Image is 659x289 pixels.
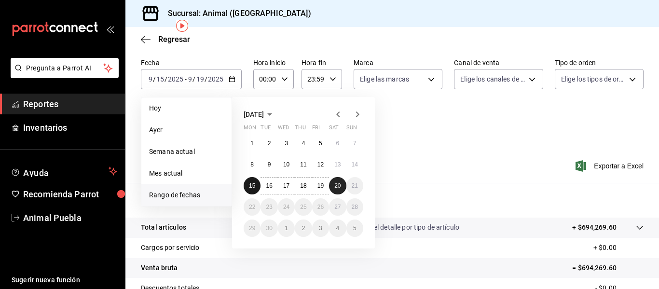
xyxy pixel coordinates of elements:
abbr: September 22, 2025 [249,204,255,210]
p: Total artículos [141,222,186,233]
button: September 28, 2025 [346,198,363,216]
span: - [185,75,187,83]
button: October 3, 2025 [312,220,329,237]
label: Tipo de orden [555,59,644,66]
p: Cargos por servicio [141,243,200,253]
button: September 11, 2025 [295,156,312,173]
abbr: September 16, 2025 [266,182,272,189]
abbr: Saturday [329,124,339,135]
abbr: September 25, 2025 [300,204,306,210]
input: -- [196,75,205,83]
button: September 22, 2025 [244,198,261,216]
button: Pregunta a Parrot AI [11,58,119,78]
span: Regresar [158,35,190,44]
abbr: September 23, 2025 [266,204,272,210]
abbr: September 10, 2025 [283,161,289,168]
span: / [153,75,156,83]
abbr: Monday [244,124,256,135]
abbr: September 19, 2025 [317,182,324,189]
p: Venta bruta [141,263,178,273]
label: Canal de venta [454,59,543,66]
span: Elige los canales de venta [460,74,525,84]
input: ---- [207,75,224,83]
abbr: September 21, 2025 [352,182,358,189]
input: -- [188,75,192,83]
button: September 7, 2025 [346,135,363,152]
abbr: September 8, 2025 [250,161,254,168]
button: September 26, 2025 [312,198,329,216]
label: Hora fin [302,59,342,66]
abbr: September 20, 2025 [334,182,341,189]
button: September 27, 2025 [329,198,346,216]
label: Fecha [141,59,242,66]
button: October 2, 2025 [295,220,312,237]
abbr: September 3, 2025 [285,140,288,147]
abbr: Sunday [346,124,357,135]
button: September 6, 2025 [329,135,346,152]
button: September 4, 2025 [295,135,312,152]
abbr: September 13, 2025 [334,161,341,168]
span: [DATE] [244,110,264,118]
button: September 25, 2025 [295,198,312,216]
button: September 14, 2025 [346,156,363,173]
input: ---- [167,75,184,83]
button: September 5, 2025 [312,135,329,152]
button: September 18, 2025 [295,177,312,194]
abbr: September 4, 2025 [302,140,305,147]
abbr: September 27, 2025 [334,204,341,210]
abbr: September 24, 2025 [283,204,289,210]
span: Rango de fechas [149,190,224,200]
span: Mes actual [149,168,224,179]
button: September 23, 2025 [261,198,277,216]
abbr: September 11, 2025 [300,161,306,168]
abbr: September 18, 2025 [300,182,306,189]
abbr: Thursday [295,124,305,135]
abbr: Friday [312,124,320,135]
span: / [192,75,195,83]
span: Inventarios [23,121,117,134]
button: September 19, 2025 [312,177,329,194]
abbr: September 15, 2025 [249,182,255,189]
button: September 20, 2025 [329,177,346,194]
abbr: October 2, 2025 [302,225,305,232]
button: September 12, 2025 [312,156,329,173]
button: Exportar a Excel [577,160,644,172]
span: Pregunta a Parrot AI [26,63,104,73]
span: Hoy [149,103,224,113]
span: Ayuda [23,165,105,177]
abbr: September 26, 2025 [317,204,324,210]
p: + $0.00 [593,243,644,253]
button: September 1, 2025 [244,135,261,152]
span: Ayer [149,125,224,135]
button: October 5, 2025 [346,220,363,237]
label: Marca [354,59,442,66]
abbr: September 1, 2025 [250,140,254,147]
abbr: September 28, 2025 [352,204,358,210]
button: September 9, 2025 [261,156,277,173]
input: -- [156,75,165,83]
label: Hora inicio [253,59,294,66]
abbr: October 1, 2025 [285,225,288,232]
span: Animal Puebla [23,211,117,224]
abbr: October 5, 2025 [353,225,357,232]
span: Sugerir nueva función [12,275,117,285]
span: / [205,75,207,83]
abbr: September 14, 2025 [352,161,358,168]
button: September 10, 2025 [278,156,295,173]
button: September 21, 2025 [346,177,363,194]
button: October 4, 2025 [329,220,346,237]
button: September 13, 2025 [329,156,346,173]
button: September 3, 2025 [278,135,295,152]
button: September 8, 2025 [244,156,261,173]
span: Semana actual [149,147,224,157]
button: October 1, 2025 [278,220,295,237]
span: Elige los tipos de orden [561,74,626,84]
img: Tooltip marker [176,20,188,32]
abbr: September 9, 2025 [268,161,271,168]
button: September 29, 2025 [244,220,261,237]
input: -- [148,75,153,83]
abbr: September 2, 2025 [268,140,271,147]
button: September 15, 2025 [244,177,261,194]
